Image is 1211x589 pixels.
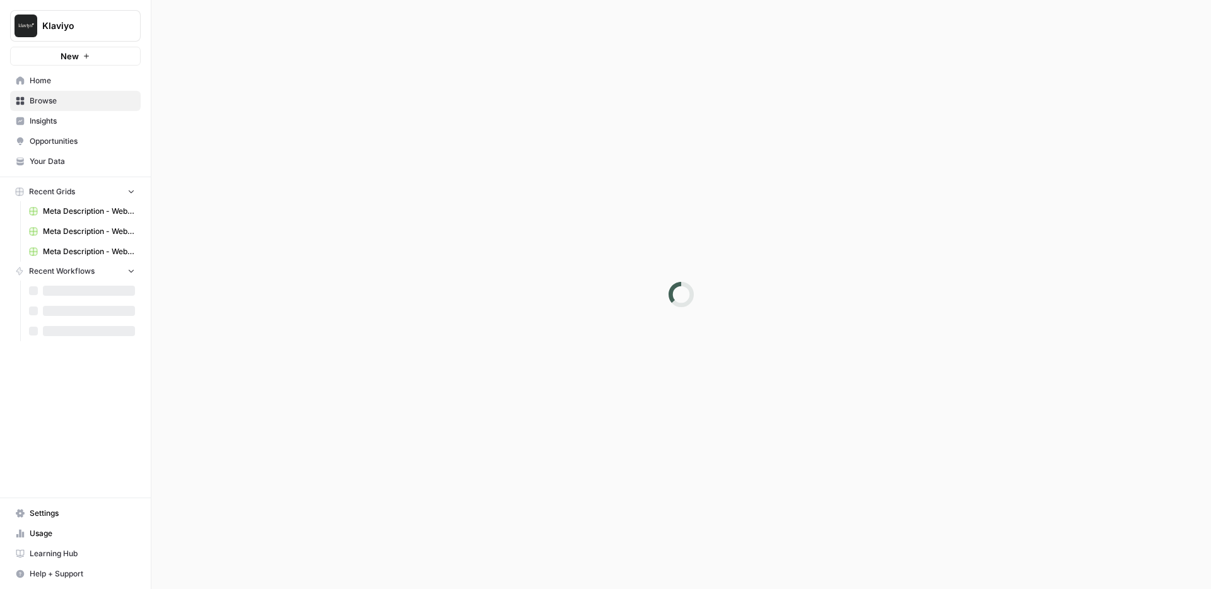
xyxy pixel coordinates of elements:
button: Help + Support [10,564,141,584]
a: Usage [10,523,141,544]
span: Help + Support [30,568,135,580]
span: Insights [30,115,135,127]
span: Klaviyo [42,20,119,32]
span: Meta Description - Web Page Grid (1) [43,226,135,237]
span: Your Data [30,156,135,167]
a: Meta Description - Web Page Grid (2) [23,201,141,221]
span: New [61,50,79,62]
a: Insights [10,111,141,131]
a: Browse [10,91,141,111]
span: Recent Grids [29,186,75,197]
span: Opportunities [30,136,135,147]
a: Learning Hub [10,544,141,564]
a: Settings [10,503,141,523]
span: Learning Hub [30,548,135,559]
button: Workspace: Klaviyo [10,10,141,42]
a: Meta Description - Web Page Grid [23,242,141,262]
span: Recent Workflows [29,265,95,277]
a: Meta Description - Web Page Grid (1) [23,221,141,242]
a: Home [10,71,141,91]
a: Opportunities [10,131,141,151]
button: Recent Workflows [10,262,141,281]
a: Your Data [10,151,141,172]
span: Meta Description - Web Page Grid [43,246,135,257]
button: Recent Grids [10,182,141,201]
span: Usage [30,528,135,539]
span: Browse [30,95,135,107]
span: Meta Description - Web Page Grid (2) [43,206,135,217]
button: New [10,47,141,66]
img: Klaviyo Logo [15,15,37,37]
span: Settings [30,508,135,519]
span: Home [30,75,135,86]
